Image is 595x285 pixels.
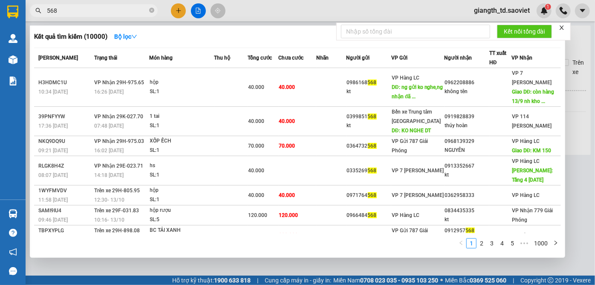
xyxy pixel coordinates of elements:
span: 200.000 [279,232,298,238]
button: Kết nối tổng đài [497,25,552,38]
li: 4 [497,238,507,248]
span: question-circle [9,229,17,237]
span: VP Nhận 779 Giải Phóng [512,208,553,223]
span: 40.000 [248,192,264,198]
div: XỐP ẾCH [150,137,214,146]
span: 568 [368,114,377,120]
span: VP Nhận 29H-975.03 [94,138,144,144]
span: VP Gửi 787 Giải Phóng [392,228,428,243]
span: 40.000 [279,84,295,90]
div: SL: 1 [150,195,214,205]
img: warehouse-icon [9,55,17,64]
a: 1000 [531,239,550,248]
li: 5 [507,238,517,248]
div: thúy hoàn [445,121,489,130]
span: 17:36 [DATE] [38,123,68,129]
span: right [553,240,558,245]
div: 0362958333 [445,191,489,200]
span: 40.000 [279,118,295,124]
div: 0919828839 [445,112,489,121]
span: 12:30 - 13/10 [94,197,124,203]
span: ••• [517,238,531,248]
div: 0364732 [347,142,391,151]
span: [PERSON_NAME]: Tầng 4 [DATE] [512,168,553,183]
h3: Kết quả tìm kiếm ( 10000 ) [34,32,107,41]
li: Next 5 Pages [517,238,531,248]
span: 120.000 [248,212,267,218]
span: DĐ: ng gửi ko nghe,ng nhận đã ... [392,84,443,100]
div: RLGK8H4Z [38,162,92,171]
div: SL: 1 [150,121,214,131]
span: VP Hàng LC [512,232,540,238]
span: Tổng cước [248,55,272,61]
span: VP Nhận 29E-023.71 [94,163,143,169]
button: Bộ lọcdown [107,30,144,43]
div: NKQ9DQ9U [38,137,92,146]
a: 4 [497,239,507,248]
span: VP Gửi 787 Giải Phóng [392,138,428,154]
span: VP Hàng LC [392,212,419,218]
span: Kết nối tổng đài [504,27,545,36]
div: 0968139329 [445,137,489,146]
span: 568 [466,228,475,234]
span: 568 [368,192,377,198]
span: 10:34 [DATE] [38,89,68,95]
div: kt [445,171,489,180]
div: TBPXYPLG [38,226,92,235]
a: 2 [477,239,486,248]
span: 70.000 [248,143,264,149]
div: 0936161972 [347,231,391,240]
span: DĐ: KO NGHE DT [392,128,431,134]
span: 16:26 [DATE] [94,89,124,95]
div: 0912957 [445,226,489,235]
span: 10:16 - 13/10 [94,217,124,223]
img: warehouse-icon [9,209,17,218]
span: VP Hàng LC [392,75,419,81]
li: 2 [477,238,487,248]
div: hộp [150,78,214,87]
li: 3 [487,238,497,248]
span: VP Hàng LC [512,138,540,144]
div: H3HDMC1U [38,78,92,87]
span: close [559,25,565,31]
div: 1WYFMVDV [38,186,92,195]
span: 14:18 [DATE] [94,172,124,178]
span: search [35,8,41,14]
button: left [456,238,466,248]
div: hộp rượu [150,206,214,215]
div: 0971764 [347,191,391,200]
div: SL: 1 [150,146,214,155]
span: Trạng thái [94,55,117,61]
span: VP Nhận [511,55,532,61]
span: 11:58 [DATE] [38,197,68,203]
div: 1 tai [150,112,214,121]
span: Giao DĐ: còn hàng 13/9 nh kho ... [512,89,555,104]
a: 3 [487,239,497,248]
span: 08:07 [DATE] [38,172,68,178]
div: hộp [150,186,214,195]
span: Món hàng [150,55,173,61]
span: TT xuất HĐ [489,50,506,66]
span: 09:46 [DATE] [38,217,68,223]
span: VP Hàng LC [512,158,540,164]
span: Trên xe 29H-805.95 [94,188,140,194]
span: VP Nhận 29H-975.65 [94,80,144,85]
span: 568 [368,80,377,85]
span: 40.000 [279,192,295,198]
div: BC TẢI XANH [150,226,214,235]
img: solution-icon [9,77,17,85]
span: 40.000 [248,118,264,124]
strong: Bộ lọc [114,33,137,40]
div: 0966484 [347,211,391,220]
div: 0962208886 [445,78,489,87]
li: 1 [466,238,477,248]
span: 40.000 [248,84,264,90]
div: hs [150,161,214,171]
span: Trên xe 29H-898.08 [94,228,140,234]
span: notification [9,248,17,256]
li: Previous Page [456,238,466,248]
div: kt [347,121,391,130]
span: down [131,34,137,40]
div: 0834435335 [445,206,489,215]
div: 0399851 [347,112,391,121]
